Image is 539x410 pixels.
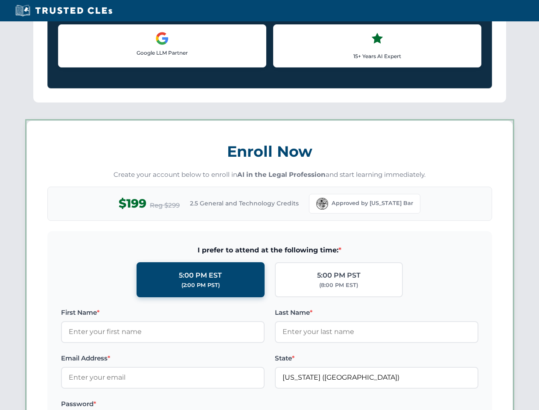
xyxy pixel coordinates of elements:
label: Email Address [61,353,265,363]
img: Florida Bar [316,198,328,210]
p: 15+ Years AI Expert [280,52,474,60]
span: 2.5 General and Technology Credits [190,199,299,208]
span: Reg $299 [150,200,180,211]
div: (2:00 PM PST) [181,281,220,290]
input: Florida (FL) [275,367,478,388]
div: 5:00 PM EST [179,270,222,281]
label: State [275,353,478,363]
label: First Name [61,307,265,318]
img: Google [155,32,169,45]
input: Enter your last name [275,321,478,343]
input: Enter your first name [61,321,265,343]
strong: AI in the Legal Profession [237,170,326,179]
span: Approved by [US_STATE] Bar [332,199,413,208]
span: I prefer to attend at the following time: [61,245,478,256]
div: 5:00 PM PST [317,270,361,281]
p: Google LLM Partner [65,49,259,57]
label: Last Name [275,307,478,318]
span: $199 [119,194,146,213]
img: Trusted CLEs [13,4,115,17]
label: Password [61,399,265,409]
h3: Enroll Now [47,138,492,165]
p: Create your account below to enroll in and start learning immediately. [47,170,492,180]
div: (8:00 PM EST) [319,281,358,290]
input: Enter your email [61,367,265,388]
